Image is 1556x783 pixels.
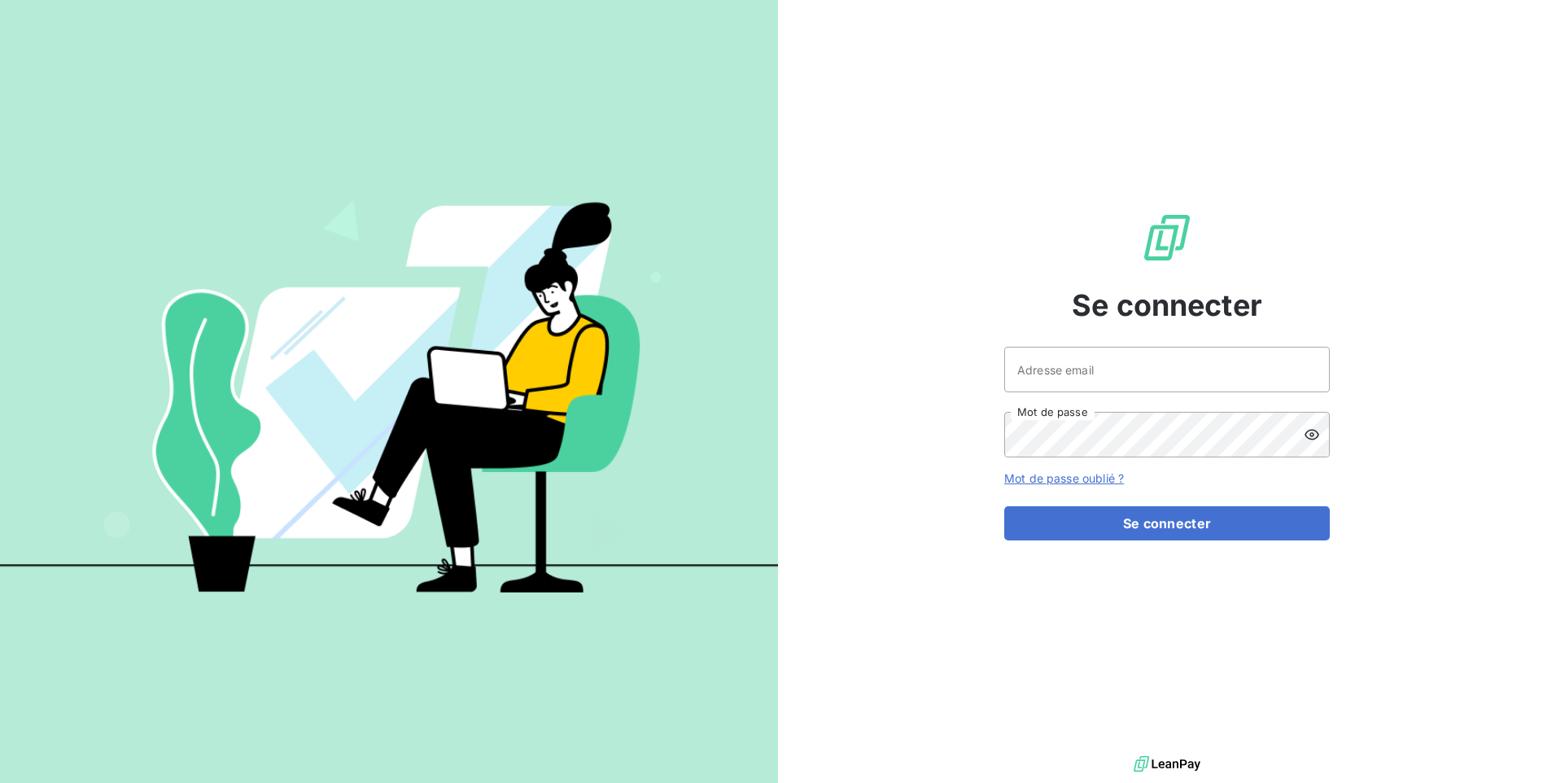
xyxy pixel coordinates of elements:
[1141,212,1193,264] img: Logo LeanPay
[1004,506,1330,540] button: Se connecter
[1072,283,1262,327] span: Se connecter
[1004,471,1124,485] a: Mot de passe oublié ?
[1134,752,1200,776] img: logo
[1004,347,1330,392] input: placeholder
